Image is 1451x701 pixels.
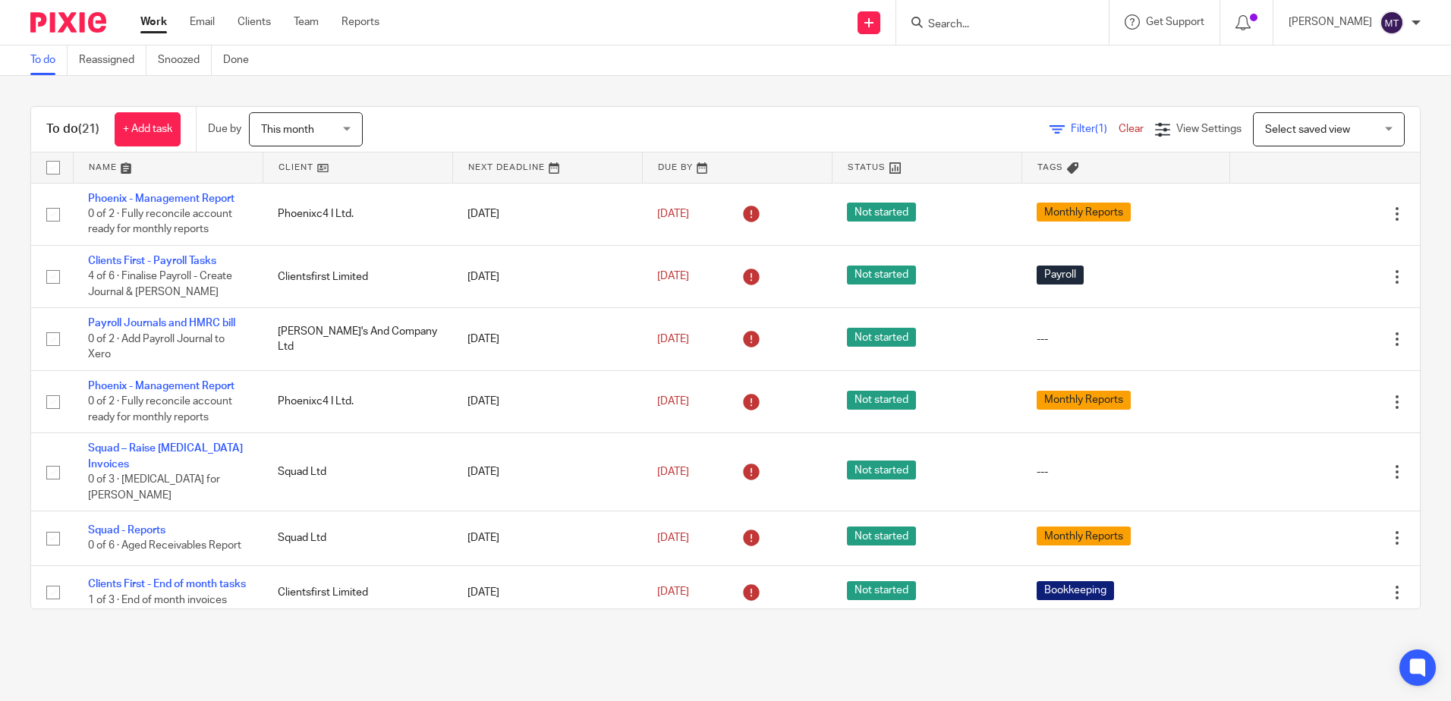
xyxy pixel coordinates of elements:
span: 0 of 6 · Aged Receivables Report [88,541,241,552]
a: To do [30,46,68,75]
span: 0 of 2 · Add Payroll Journal to Xero [88,334,225,360]
a: Team [294,14,319,30]
span: Not started [847,266,916,284]
a: Squad - Reports [88,525,165,536]
a: Clear [1119,124,1144,134]
span: 0 of 2 · Fully reconcile account ready for monthly reports [88,396,232,423]
a: Done [223,46,260,75]
span: Not started [847,581,916,600]
td: Phoenixc4 I Ltd. [263,370,452,432]
span: Not started [847,328,916,347]
h1: To do [46,121,99,137]
div: --- [1037,464,1215,479]
td: [DATE] [452,308,642,370]
span: Monthly Reports [1037,203,1131,222]
td: Phoenixc4 I Ltd. [263,183,452,245]
td: [DATE] [452,565,642,619]
span: View Settings [1176,124,1242,134]
a: Clients [238,14,271,30]
td: [DATE] [452,511,642,565]
td: [PERSON_NAME]'s And Company Ltd [263,308,452,370]
td: [DATE] [452,433,642,511]
span: Payroll [1037,266,1084,284]
a: Work [140,14,167,30]
span: Bookkeeping [1037,581,1114,600]
span: Filter [1071,124,1119,134]
a: Phoenix - Management Report [88,193,234,204]
span: 4 of 6 · Finalise Payroll - Create Journal & [PERSON_NAME] [88,272,232,298]
input: Search [927,18,1063,32]
div: --- [1037,332,1215,347]
span: This month [261,124,314,135]
a: Clients First - End of month tasks [88,579,246,589]
span: [DATE] [657,272,689,282]
span: Monthly Reports [1037,391,1131,410]
td: Squad Ltd [263,433,452,511]
span: [DATE] [657,533,689,543]
span: 0 of 3 · [MEDICAL_DATA] for [PERSON_NAME] [88,474,220,501]
p: Due by [208,121,241,137]
span: 1 of 3 · End of month invoices [88,595,227,605]
a: Reassigned [79,46,146,75]
span: (21) [78,123,99,135]
a: + Add task [115,112,181,146]
span: [DATE] [657,209,689,219]
a: Squad – Raise [MEDICAL_DATA] Invoices [88,443,243,469]
span: [DATE] [657,396,689,407]
span: [DATE] [657,587,689,598]
td: [DATE] [452,183,642,245]
td: Squad Ltd [263,511,452,565]
span: Not started [847,203,916,222]
span: Tags [1037,163,1063,171]
td: [DATE] [452,245,642,307]
a: Clients First - Payroll Tasks [88,256,216,266]
span: [DATE] [657,467,689,477]
span: Get Support [1146,17,1204,27]
td: Clientsfirst Limited [263,565,452,619]
span: [DATE] [657,334,689,344]
a: Reports [342,14,379,30]
span: Not started [847,461,916,479]
a: Phoenix - Management Report [88,381,234,391]
span: Monthly Reports [1037,527,1131,545]
span: Not started [847,527,916,545]
td: [DATE] [452,370,642,432]
span: 0 of 2 · Fully reconcile account ready for monthly reports [88,209,232,235]
p: [PERSON_NAME] [1289,14,1372,30]
span: (1) [1095,124,1107,134]
img: Pixie [30,12,106,33]
a: Payroll Journals and HMRC bill [88,318,235,328]
span: Select saved view [1265,124,1350,135]
td: Clientsfirst Limited [263,245,452,307]
img: svg%3E [1380,11,1404,35]
span: Not started [847,391,916,410]
a: Email [190,14,215,30]
a: Snoozed [158,46,212,75]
